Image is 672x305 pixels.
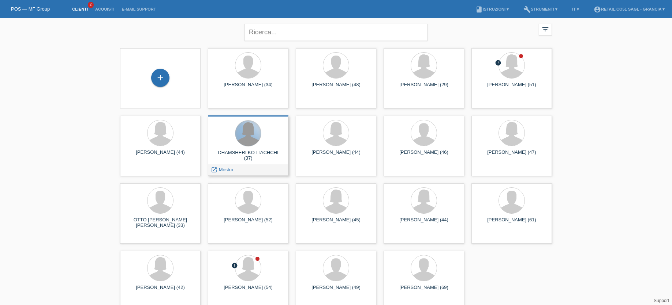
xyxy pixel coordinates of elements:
div: [PERSON_NAME] (61) [477,217,546,229]
div: [PERSON_NAME] (48) [302,82,370,94]
div: [PERSON_NAME] (46) [389,149,458,161]
div: [PERSON_NAME] (34) [214,82,283,94]
div: [PERSON_NAME] (44) [389,217,458,229]
div: [PERSON_NAME] (44) [126,149,195,161]
div: [PERSON_NAME] (44) [302,149,370,161]
div: [PERSON_NAME] (69) [389,285,458,296]
span: 2 [88,2,94,8]
div: DHAMSHERI KOTTACHCHI (37) [214,150,283,161]
a: IT ▾ [568,7,583,11]
div: Rifiutato [495,60,501,67]
a: bookIstruzioni ▾ [472,7,512,11]
a: launch Mostra [211,167,233,172]
div: [PERSON_NAME] (42) [126,285,195,296]
i: book [475,6,483,13]
div: [PERSON_NAME] (47) [477,149,546,161]
div: Rifiutato [231,262,238,270]
div: [PERSON_NAME] (45) [302,217,370,229]
i: account_circle [594,6,601,13]
span: Mostra [219,167,234,172]
i: filter_list [541,25,549,33]
a: Support [654,298,669,303]
a: E-mail Support [118,7,160,11]
div: [PERSON_NAME] (49) [302,285,370,296]
input: Ricerca... [244,24,428,41]
i: error [231,262,238,269]
div: OTTO [PERSON_NAME] [PERSON_NAME] (33) [126,217,195,229]
a: POS — MF Group [11,6,50,12]
a: buildStrumenti ▾ [520,7,561,11]
div: [PERSON_NAME] (54) [214,285,283,296]
a: Acquisti [92,7,118,11]
a: Clienti [68,7,92,11]
div: [PERSON_NAME] (51) [477,82,546,94]
i: launch [211,167,217,173]
div: [PERSON_NAME] (29) [389,82,458,94]
a: account_circleRetail.Co51 Sagl - Grancia ▾ [590,7,668,11]
i: build [523,6,531,13]
div: [PERSON_NAME] (52) [214,217,283,229]
div: Registrare cliente [152,72,169,84]
i: error [495,60,501,66]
